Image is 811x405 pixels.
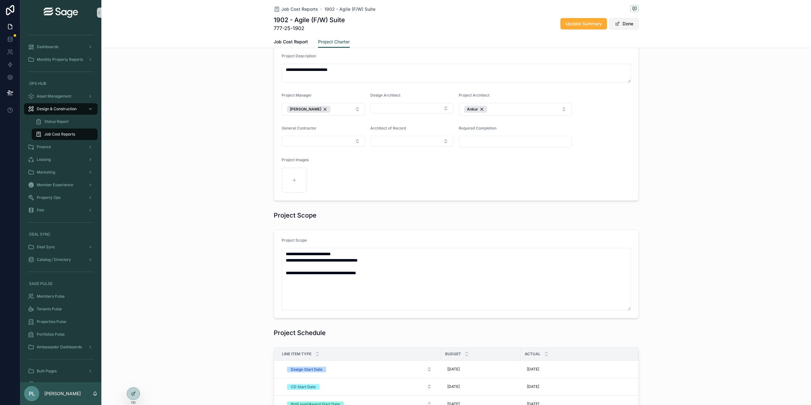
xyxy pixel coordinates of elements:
span: OPS HUB [29,81,46,86]
span: Required Completion [459,126,496,130]
a: Job Cost Reports [274,6,318,12]
button: Select Button [282,381,437,392]
a: Monthly Property Reports [24,54,98,65]
img: App logo [44,8,78,18]
div: CD Start Date [291,384,316,390]
span: Status Report [44,119,69,124]
h1: Project Schedule [274,328,326,337]
span: Property Ops [37,195,61,200]
span: [DATE] [527,367,539,372]
a: Status Report [32,116,98,127]
span: Design & Construction [37,106,77,111]
span: Architect of Record [370,126,406,130]
span: Tenants Pulse [37,307,62,312]
span: Leasing [37,157,51,162]
a: Member Experience [24,179,98,191]
span: Project Images [282,157,309,162]
a: DEAL SYNC [24,229,98,240]
span: Monthly Property Reports [37,57,83,62]
a: Properties Pulse [24,316,98,327]
span: Ankur [467,107,478,112]
a: Catalog / Directory [24,254,98,265]
a: Built Pages [24,365,98,377]
a: Design & Construction [24,103,98,115]
span: Job Cost Report [37,381,66,386]
span: Job Cost Report [274,39,308,45]
span: Project Architect [459,93,489,98]
button: Select Button [282,364,437,375]
span: General Contractor [282,126,316,130]
button: Done [610,18,639,29]
a: SAGE PULSE [24,278,98,289]
span: 777-25-1902 [274,24,345,32]
span: Job Cost Reports [281,6,318,12]
span: Film [37,208,44,213]
span: Project Manager [282,93,312,98]
span: [DATE] [447,384,460,389]
a: Job Cost Reports [32,129,98,140]
a: Ambassador Dashboards [24,341,98,353]
span: Budget [445,351,461,357]
span: PL [29,390,35,397]
span: Finance [37,144,51,149]
a: Tenants Pulse [24,303,98,315]
span: Dashboards [37,44,58,49]
p: [PERSON_NAME] [44,390,81,397]
span: Project Description [282,54,316,58]
span: Properties Pulse [37,319,66,324]
h1: Project Scope [274,211,316,220]
a: Job Cost Report [274,36,308,49]
a: Marketing [24,167,98,178]
span: Member Experience [37,182,73,187]
button: Select Button [370,103,454,114]
span: Line Item Type [282,351,311,357]
a: Property Ops [24,192,98,203]
button: Select Button [459,103,572,116]
div: Design Start Date [291,367,322,372]
a: Job Cost Report [24,378,98,389]
span: Catalog / Directory [37,257,71,262]
button: Update Summary [560,18,607,29]
a: Film [24,205,98,216]
span: Deal Sync [37,244,55,250]
a: 1902 - Agile (F/W) Suite [324,6,375,12]
span: Job Cost Reports [44,132,75,137]
span: Marketing [37,170,55,175]
span: Members Pulse [37,294,65,299]
a: Members Pulse [24,291,98,302]
span: [PERSON_NAME] [290,107,321,112]
span: Ambassador Dashboards [37,345,82,350]
span: [DATE] [447,367,460,372]
a: Deal Sync [24,241,98,253]
h1: 1902 - Agile (F/W) Suite [274,16,345,24]
a: Project Charter [318,36,350,48]
div: scrollable content [20,25,101,382]
a: Leasing [24,154,98,165]
button: Select Button [282,103,365,116]
span: Project Charter [318,39,350,45]
span: Project Scope [282,238,307,243]
a: Portfolios Pulse [24,329,98,340]
a: Finance [24,141,98,153]
span: Portfolios Pulse [37,332,65,337]
button: Select Button [282,136,365,147]
span: Actual [525,351,540,357]
a: OPS HUB [24,78,98,89]
span: Design Architect [370,93,400,98]
button: Select Button [370,136,454,147]
span: DEAL SYNC [29,232,51,237]
span: Asset Management [37,94,71,99]
button: Unselect 17 [287,106,330,113]
a: Dashboards [24,41,98,53]
span: Update Summary [565,21,602,27]
span: Built Pages [37,369,57,374]
a: Asset Management [24,91,98,102]
span: [DATE] [527,384,539,389]
button: Unselect 28 [464,106,487,113]
span: SAGE PULSE [29,281,53,286]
